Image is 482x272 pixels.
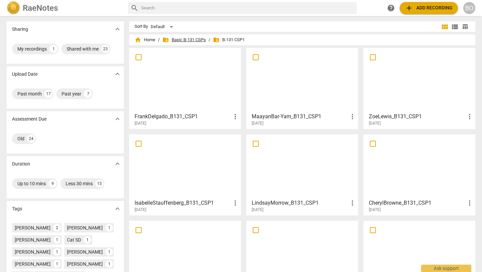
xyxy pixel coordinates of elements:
span: view_module [441,23,449,31]
h2: RaeNotes [23,3,58,13]
div: [PERSON_NAME] [15,224,51,231]
button: Show more [112,69,123,79]
div: Default [151,21,175,32]
div: 1 [84,236,91,244]
span: more_vert [348,199,356,207]
button: Tile view [440,22,450,32]
span: add [405,4,413,12]
div: 23 [101,45,109,53]
span: [DATE] [252,121,263,126]
button: Table view [460,22,470,32]
span: expand_more [113,25,122,33]
span: help [387,4,395,12]
span: table_chart [462,23,468,30]
div: [PERSON_NAME] [15,249,51,255]
div: 7 [84,90,92,98]
span: more_vert [466,199,474,207]
p: Sharing [12,26,28,33]
span: more_vert [231,199,239,207]
div: [PERSON_NAME] [15,261,51,267]
div: 15 [95,180,103,188]
div: 1 [105,248,113,256]
h3: LindsayMorrow_B131_CSP1 [252,199,348,207]
span: Add recording [405,4,453,12]
span: folder_shared [162,37,169,43]
div: 1 [53,236,61,244]
span: / [209,38,210,43]
div: Less 30 mins [66,180,93,187]
div: 1 [105,260,113,268]
div: Past year [62,90,81,97]
span: [DATE] [135,207,146,213]
div: Up to 10 mins [17,180,46,187]
span: more_vert [466,113,474,121]
p: Upload Date [12,71,37,78]
div: Sort By [135,24,148,29]
button: List view [450,22,460,32]
div: Ask support [421,265,471,272]
span: view_list [451,23,459,31]
span: [DATE] [369,121,381,126]
button: Show more [112,24,123,34]
h3: IsabelleStauffenberg_B131_CSP1 [135,199,231,207]
a: CherylBrowne_B131_CSP1[DATE] [366,137,473,212]
button: Show more [112,114,123,124]
div: [PERSON_NAME] [67,249,103,255]
a: ZoeLewis_B131_CSP1[DATE] [366,50,473,126]
span: [DATE] [252,207,263,213]
div: My recordings [17,46,47,52]
input: Search [141,3,354,13]
p: Assessment Due [12,116,47,123]
div: 1 [105,224,113,231]
img: Logo [7,1,20,15]
span: [DATE] [135,121,146,126]
div: [PERSON_NAME] [67,261,103,267]
h3: FrankDelgado_B131_CSP1 [135,113,231,121]
a: IsabelleStauffenberg_B131_CSP1[DATE] [132,137,239,212]
span: Basic B-131 CSPs [162,37,206,43]
div: 1 [53,260,61,268]
a: FrankDelgado_B131_CSP1[DATE] [132,50,239,126]
div: Cat SD [67,236,81,243]
div: [PERSON_NAME] [15,236,51,243]
div: Past month [17,90,42,97]
div: 2 [53,224,61,231]
h3: CherylBrowne_B131_CSP1 [369,199,466,207]
div: [PERSON_NAME] [67,224,103,231]
span: expand_more [113,160,122,168]
div: 17 [45,90,53,98]
span: expand_more [113,205,122,213]
a: LogoRaeNotes [7,1,123,15]
span: home [135,37,141,43]
h3: ZoeLewis_B131_CSP1 [369,113,466,121]
span: expand_more [113,115,122,123]
span: expand_more [113,70,122,78]
h3: MaayanBar-Yam_B131_CSP1 [252,113,348,121]
a: LindsayMorrow_B131_CSP1[DATE] [249,137,356,212]
button: BO [463,2,475,14]
span: / [158,38,160,43]
button: Show more [112,204,123,214]
div: 1 [53,248,61,256]
div: 24 [27,135,35,143]
span: [DATE] [369,207,381,213]
div: Shared with me [67,46,99,52]
span: B-131 CSP1 [213,37,245,43]
div: 9 [49,180,57,188]
span: folder_shared [213,37,220,43]
div: 1 [50,45,58,53]
p: Tags [12,205,22,212]
button: Upload [400,2,458,14]
span: more_vert [231,113,239,121]
span: Home [135,37,155,43]
p: Duration [12,160,30,167]
div: Old [17,135,24,142]
span: more_vert [348,113,356,121]
span: search [131,4,139,12]
button: Show more [112,159,123,169]
a: MaayanBar-Yam_B131_CSP1[DATE] [249,50,356,126]
a: Help [385,2,397,14]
